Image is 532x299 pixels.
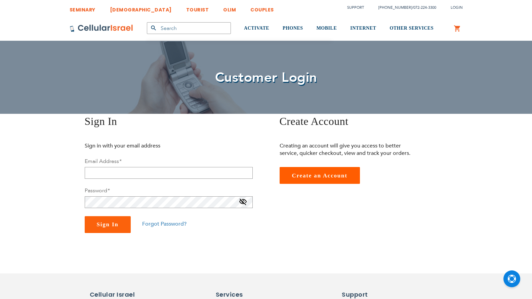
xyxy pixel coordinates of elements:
[283,16,303,41] a: PHONES
[451,5,463,10] span: Login
[280,115,349,127] span: Create Account
[223,2,236,14] a: OLIM
[90,290,147,299] h6: Cellular Israel
[250,2,274,14] a: COUPLES
[142,220,187,228] a: Forgot Password?
[97,221,119,228] span: Sign In
[70,2,95,14] a: SEMINARY
[342,290,382,299] h6: Support
[70,24,133,32] img: Cellular Israel Logo
[372,3,436,12] li: /
[85,187,110,194] label: Password
[280,167,360,184] a: Create an Account
[347,5,364,10] a: Support
[85,216,131,233] button: Sign In
[186,2,209,14] a: TOURIST
[85,158,121,165] label: Email Address
[378,5,412,10] a: [PHONE_NUMBER]
[244,26,269,31] span: ACTIVATE
[244,16,269,41] a: ACTIVATE
[350,16,376,41] a: INTERNET
[85,142,221,149] p: Sign in with your email address
[110,2,172,14] a: [DEMOGRAPHIC_DATA]
[317,26,337,31] span: MOBILE
[216,290,273,299] h6: Services
[390,26,434,31] span: OTHER SERVICES
[350,26,376,31] span: INTERNET
[317,16,337,41] a: MOBILE
[280,142,416,157] p: Creating an account will give you access to better service, quicker checkout, view and track your...
[283,26,303,31] span: PHONES
[147,22,231,34] input: Search
[85,167,253,179] input: Email
[215,68,317,87] span: Customer Login
[390,16,434,41] a: OTHER SERVICES
[85,115,117,127] span: Sign In
[413,5,436,10] a: 072-224-3300
[292,172,347,179] span: Create an Account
